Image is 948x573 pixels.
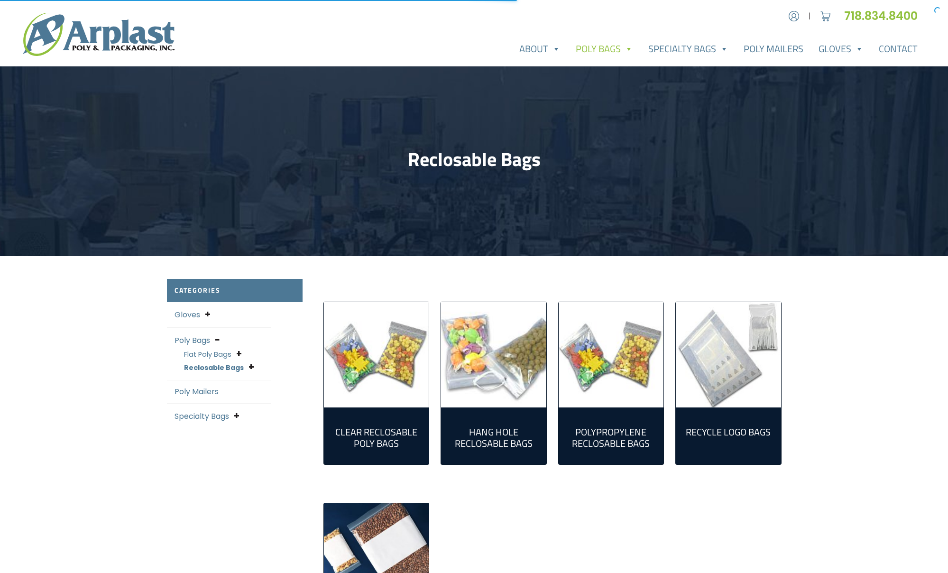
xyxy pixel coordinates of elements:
[676,302,781,407] img: Recycle Logo Bags
[683,426,773,438] h2: Recycle Logo Bags
[844,8,925,24] a: 718.834.8400
[324,302,429,407] a: Visit product category Clear Reclosable Poly Bags
[167,148,782,171] h1: Reclosable Bags
[568,39,641,58] a: Poly Bags
[871,39,925,58] a: Contact
[441,302,546,407] img: Hang Hole Reclosable Bags
[736,39,811,58] a: Poly Mailers
[683,415,773,445] a: Visit product category Recycle Logo Bags
[449,426,539,449] h2: Hang Hole Reclosable Bags
[449,415,539,457] a: Visit product category Hang Hole Reclosable Bags
[676,302,781,407] a: Visit product category Recycle Logo Bags
[566,426,656,449] h2: Polypropylene Reclosable Bags
[184,363,244,372] a: Reclosable Bags
[167,279,303,302] h2: Categories
[175,411,229,422] a: Specialty Bags
[811,39,871,58] a: Gloves
[559,302,664,407] a: Visit product category Polypropylene Reclosable Bags
[23,13,175,56] img: logo
[175,335,210,346] a: Poly Bags
[175,386,219,397] a: Poly Mailers
[331,426,422,449] h2: Clear Reclosable Poly Bags
[559,302,664,407] img: Polypropylene Reclosable Bags
[512,39,568,58] a: About
[641,39,736,58] a: Specialty Bags
[566,415,656,457] a: Visit product category Polypropylene Reclosable Bags
[324,302,429,407] img: Clear Reclosable Poly Bags
[331,415,422,457] a: Visit product category Clear Reclosable Poly Bags
[441,302,546,407] a: Visit product category Hang Hole Reclosable Bags
[809,10,811,22] span: |
[184,350,231,359] a: Flat Poly Bags
[175,309,200,320] a: Gloves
